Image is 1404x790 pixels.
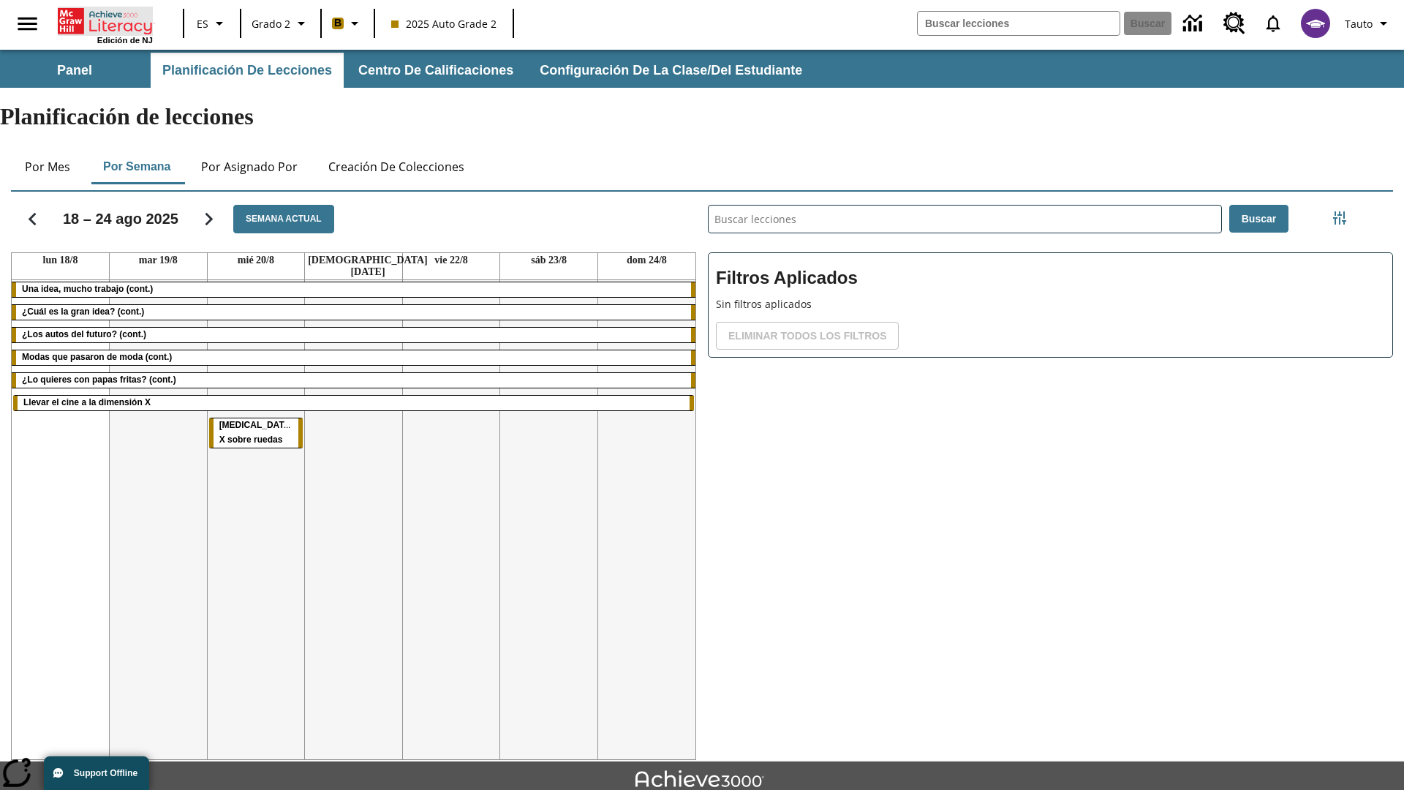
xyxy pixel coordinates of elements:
button: Menú lateral de filtros [1325,203,1354,233]
button: Perfil/Configuración [1339,10,1398,37]
button: Por mes [11,149,84,184]
button: Abrir el menú lateral [6,2,49,45]
span: 2025 Auto Grade 2 [391,16,497,31]
button: Lenguaje: ES, Selecciona un idioma [189,10,235,37]
span: Tauto [1345,16,1373,31]
h2: 18 – 24 ago 2025 [63,210,178,227]
div: ¿Lo quieres con papas fritas? (cont.) [12,373,695,388]
div: Portada [58,5,153,45]
p: Sin filtros aplicados [716,296,1385,312]
a: 22 de agosto de 2025 [431,253,471,268]
button: Por semana [91,149,182,184]
a: Centro de información [1174,4,1215,44]
button: Boost El color de la clase es anaranjado claro. Cambiar el color de la clase. [326,10,369,37]
span: Llevar el cine a la dimensión X [23,397,151,407]
div: Rayos X sobre ruedas [209,418,303,448]
button: Escoja un nuevo avatar [1292,4,1339,42]
a: Centro de recursos, Se abrirá en una pestaña nueva. [1215,4,1254,43]
div: Llevar el cine a la dimensión X [13,396,694,410]
button: Configuración de la clase/del estudiante [528,53,814,88]
span: Una idea, mucho trabajo (cont.) [22,284,153,294]
input: Buscar campo [918,12,1120,35]
button: Planificación de lecciones [151,53,344,88]
a: 24 de agosto de 2025 [624,253,670,268]
span: Modas que pasaron de moda (cont.) [22,352,172,362]
button: Creación de colecciones [317,149,476,184]
a: 23 de agosto de 2025 [528,253,570,268]
a: 19 de agosto de 2025 [136,253,181,268]
div: Modas que pasaron de moda (cont.) [12,350,695,365]
button: Support Offline [44,756,149,790]
span: Grado 2 [252,16,290,31]
span: ¿Cuál es la gran idea? (cont.) [22,306,144,317]
button: Regresar [14,200,51,238]
a: Notificaciones [1254,4,1292,42]
a: Portada [58,7,153,36]
a: 18 de agosto de 2025 [40,253,81,268]
span: ¿Lo quieres con papas fritas? (cont.) [22,375,176,385]
div: Una idea, mucho trabajo (cont.) [12,282,695,297]
span: ¿Los autos del futuro? (cont.) [22,329,146,339]
span: Rayos X sobre ruedas [219,418,293,445]
span: Support Offline [74,768,137,778]
div: ¿Los autos del futuro? (cont.) [12,328,695,342]
a: 21 de agosto de 2025 [305,253,431,279]
span: ES [197,16,208,31]
span: B [334,14,341,32]
span: Edición de NJ [97,36,153,45]
button: Centro de calificaciones [347,53,525,88]
div: ¿Cuál es la gran idea? (cont.) [12,305,695,320]
div: Filtros Aplicados [708,252,1393,358]
button: Semana actual [233,205,334,233]
input: Buscar lecciones [709,206,1221,233]
button: Seguir [190,200,227,238]
a: 20 de agosto de 2025 [235,253,277,268]
button: Por asignado por [189,149,309,184]
button: Grado: Grado 2, Elige un grado [246,10,316,37]
img: avatar image [1301,9,1330,38]
div: Buscar [696,186,1393,760]
button: Panel [1,53,148,88]
button: Buscar [1229,205,1288,233]
h2: Filtros Aplicados [716,260,1385,296]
